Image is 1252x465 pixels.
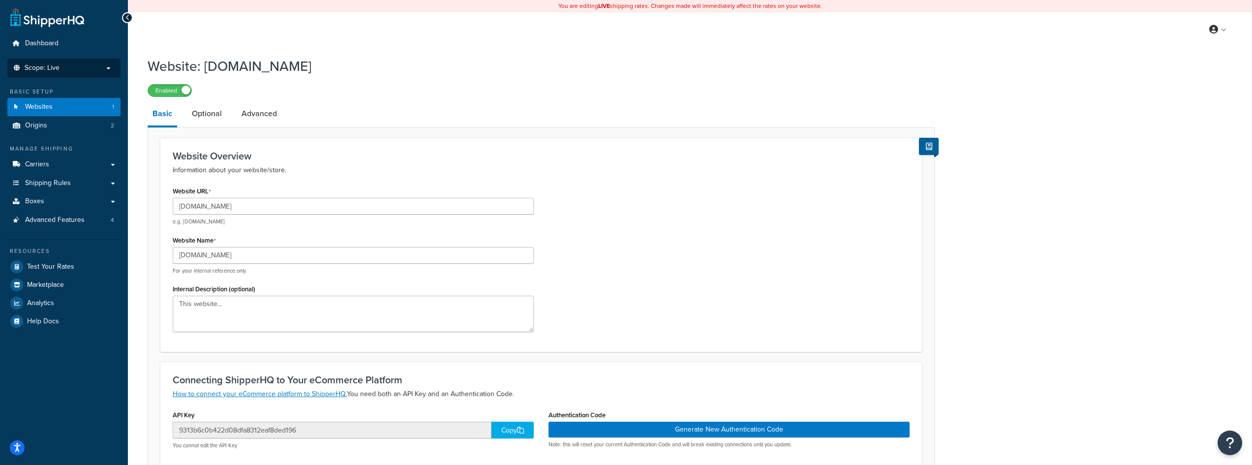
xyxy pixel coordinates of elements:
[111,216,114,224] span: 4
[7,117,121,135] li: Origins
[7,192,121,211] a: Boxes
[173,151,910,161] h3: Website Overview
[1218,431,1242,455] button: Open Resource Center
[25,160,49,169] span: Carriers
[173,267,534,275] p: For your internal reference only
[7,88,121,96] div: Basic Setup
[7,258,121,276] a: Test Your Rates
[187,102,227,125] a: Optional
[173,296,534,332] textarea: This website...
[25,39,59,48] span: Dashboard
[7,98,121,116] a: Websites1
[7,145,121,153] div: Manage Shipping
[7,211,121,229] a: Advanced Features4
[491,422,534,438] div: Copy
[173,237,216,245] label: Website Name
[7,247,121,255] div: Resources
[598,1,610,10] b: LIVE
[27,263,74,271] span: Test Your Rates
[111,122,114,130] span: 2
[173,164,910,176] p: Information about your website/store.
[148,102,177,127] a: Basic
[237,102,282,125] a: Advanced
[25,179,71,187] span: Shipping Rules
[27,299,54,308] span: Analytics
[549,441,910,448] p: Note: this will reset your current Authentication Code and will break existing connections until ...
[173,374,910,385] h3: Connecting ShipperHQ to Your eCommerce Platform
[27,281,64,289] span: Marketplace
[549,422,910,437] button: Generate New Authentication Code
[148,57,922,76] h1: Website: [DOMAIN_NAME]
[7,174,121,192] a: Shipping Rules
[7,276,121,294] a: Marketplace
[7,211,121,229] li: Advanced Features
[148,85,191,96] label: Enabled
[7,34,121,53] a: Dashboard
[25,103,53,111] span: Websites
[919,138,939,155] button: Show Help Docs
[173,285,255,293] label: Internal Description (optional)
[173,218,534,225] p: e.g. [DOMAIN_NAME]
[173,187,211,195] label: Website URL
[25,197,44,206] span: Boxes
[173,388,910,400] p: You need both an API Key and an Authentication Code.
[25,122,47,130] span: Origins
[7,117,121,135] a: Origins2
[7,294,121,312] a: Analytics
[173,442,534,449] p: You cannot edit the API Key
[7,312,121,330] a: Help Docs
[112,103,114,111] span: 1
[173,411,195,419] label: API Key
[549,411,606,419] label: Authentication Code
[27,317,59,326] span: Help Docs
[25,216,85,224] span: Advanced Features
[7,98,121,116] li: Websites
[7,155,121,174] a: Carriers
[173,389,347,399] a: How to connect your eCommerce platform to ShipperHQ.
[25,64,60,72] span: Scope: Live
